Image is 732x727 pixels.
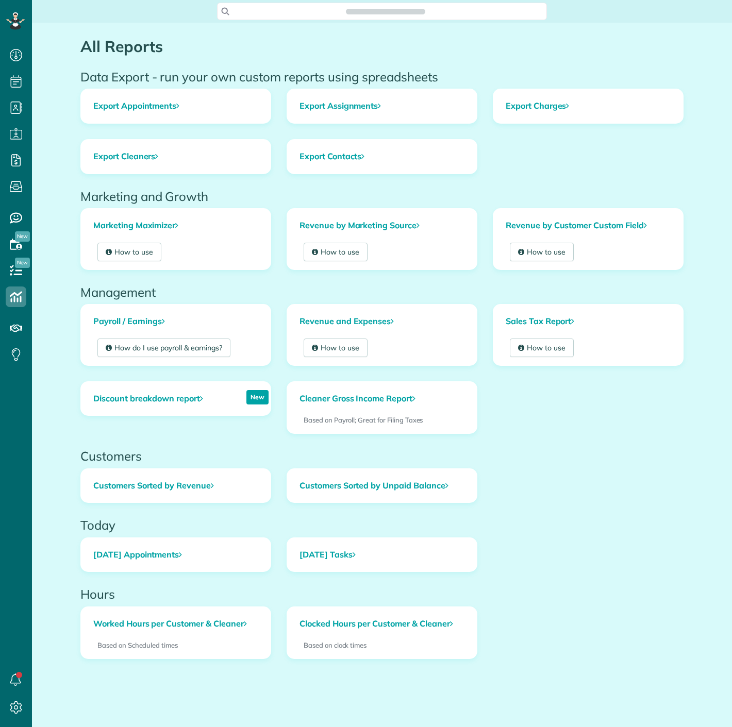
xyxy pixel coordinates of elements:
a: How to use [304,339,368,357]
a: Export Assignments [287,89,477,123]
a: Clocked Hours per Customer & Cleaner [287,607,477,641]
a: Payroll / Earnings [81,305,271,339]
a: How do I use payroll & earnings? [97,339,230,357]
span: New [15,258,30,268]
a: Export Charges [493,89,683,123]
a: [DATE] Appointments [81,538,271,572]
a: Sales Tax Report [493,305,683,339]
a: Customers Sorted by Unpaid Balance [287,469,477,503]
a: Customers Sorted by Revenue [81,469,271,503]
a: Discount breakdown report [81,382,215,416]
span: Search ZenMaid… [356,6,414,16]
a: Revenue by Marketing Source [287,209,477,243]
a: Revenue by Customer Custom Field [493,209,683,243]
a: Export Appointments [81,89,271,123]
span: New [15,231,30,242]
p: Based on Payroll; Great for Filing Taxes [304,415,460,425]
a: How to use [97,243,161,261]
h2: Customers [80,449,684,463]
p: New [246,390,269,404]
a: Revenue and Expenses [287,305,477,339]
a: How to use [510,243,574,261]
h2: Data Export - run your own custom reports using spreadsheets [80,70,684,83]
h2: Hours [80,587,684,601]
h2: Marketing and Growth [80,190,684,203]
a: [DATE] Tasks [287,538,477,572]
h2: Management [80,285,684,299]
a: Worked Hours per Customer & Cleaner [81,607,271,641]
p: Based on clock times [304,640,460,650]
h1: All Reports [80,38,684,55]
a: Export Cleaners [81,140,271,174]
p: Based on Scheduled times [97,640,254,650]
a: How to use [510,339,574,357]
a: Export Contacts [287,140,477,174]
a: Cleaner Gross Income Report [287,382,428,416]
h2: Today [80,518,684,532]
a: How to use [304,243,368,261]
a: Marketing Maximizer [81,209,271,243]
